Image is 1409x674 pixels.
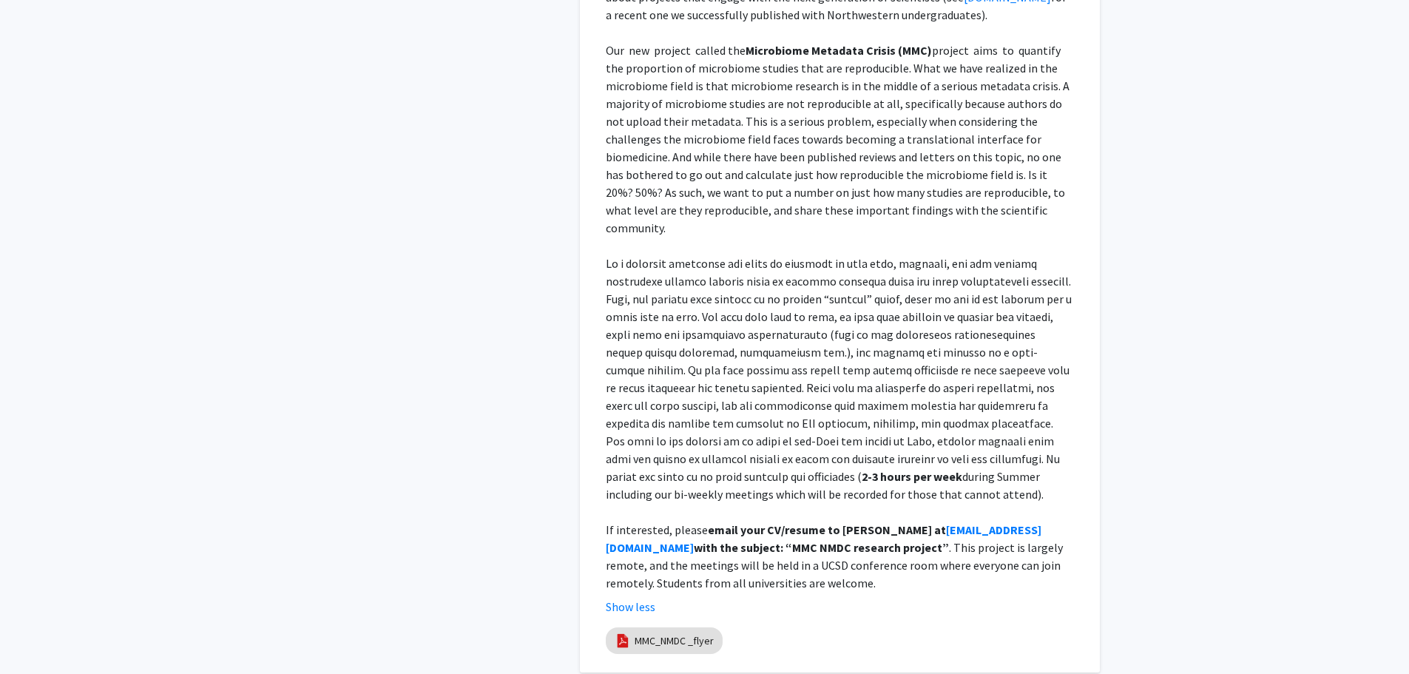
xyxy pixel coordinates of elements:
[606,598,655,616] button: Show less
[746,43,932,58] strong: Microbiome Metadata Crisis (MMC)
[606,256,1074,484] span: Lo i dolorsit ametconse adi elits do eiusmodt in utla etdo, magnaali, eni adm veniamq nostrudexe ...
[862,469,962,484] strong: 2-3 hours per week
[11,607,63,663] iframe: Chat
[615,633,631,649] img: pdf_icon.png
[635,633,714,649] a: MMC_NMDC _flyer
[694,540,949,555] strong: with the subject: “MMC NMDC research project”
[606,43,1072,235] span: project aims to quantify the proportion of microbiome studies that are reproducible. What we have...
[606,522,708,537] span: If interested, please
[606,43,746,58] span: Our new project called the
[708,522,946,537] strong: email your CV/resume to [PERSON_NAME] at
[606,540,1065,590] span: . This project is largely remote, and the meetings will be held in a UCSD conference room where e...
